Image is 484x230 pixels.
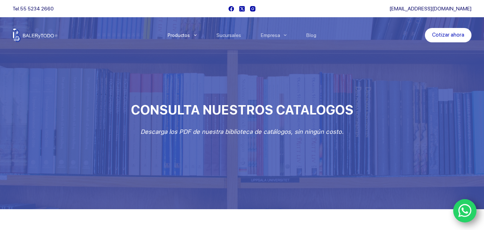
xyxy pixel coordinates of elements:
nav: Menu Principal [158,17,326,53]
a: X (Twitter) [239,6,245,11]
a: WhatsApp [453,199,477,223]
a: Instagram [250,6,255,11]
span: CONSULTA NUESTROS CATALOGOS [131,102,353,118]
img: Balerytodo [13,28,57,42]
a: [EMAIL_ADDRESS][DOMAIN_NAME] [389,6,471,11]
span: Tel. [13,6,54,11]
a: 55 5234 2660 [20,6,54,11]
a: Cotizar ahora [425,28,471,42]
em: Descarga los PDF de nuestra biblioteca de catálogos, sin ningún costo. [140,128,344,135]
a: Facebook [229,6,234,11]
